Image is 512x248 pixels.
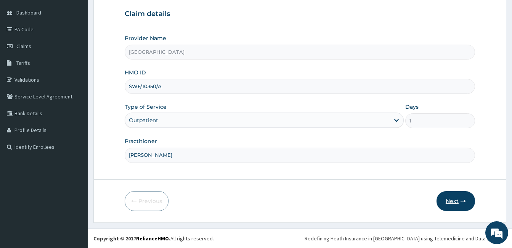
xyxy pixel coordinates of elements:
[125,4,143,22] div: Minimize live chat window
[4,166,145,193] textarea: Type your message and hit 'Enter'
[136,235,169,242] a: RelianceHMO
[16,43,31,50] span: Claims
[437,191,475,211] button: Next
[125,79,475,94] input: Enter HMO ID
[125,137,157,145] label: Practitioner
[88,229,512,248] footer: All rights reserved.
[125,69,146,76] label: HMO ID
[129,116,158,124] div: Outpatient
[93,235,170,242] strong: Copyright © 2017 .
[44,75,105,152] span: We're online!
[14,38,31,57] img: d_794563401_company_1708531726252_794563401
[125,10,475,18] h3: Claim details
[405,103,419,111] label: Days
[125,191,169,211] button: Previous
[125,148,475,163] input: Enter Name
[125,103,167,111] label: Type of Service
[305,235,506,242] div: Redefining Heath Insurance in [GEOGRAPHIC_DATA] using Telemedicine and Data Science!
[16,60,30,66] span: Tariffs
[16,9,41,16] span: Dashboard
[125,34,166,42] label: Provider Name
[40,43,128,53] div: Chat with us now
